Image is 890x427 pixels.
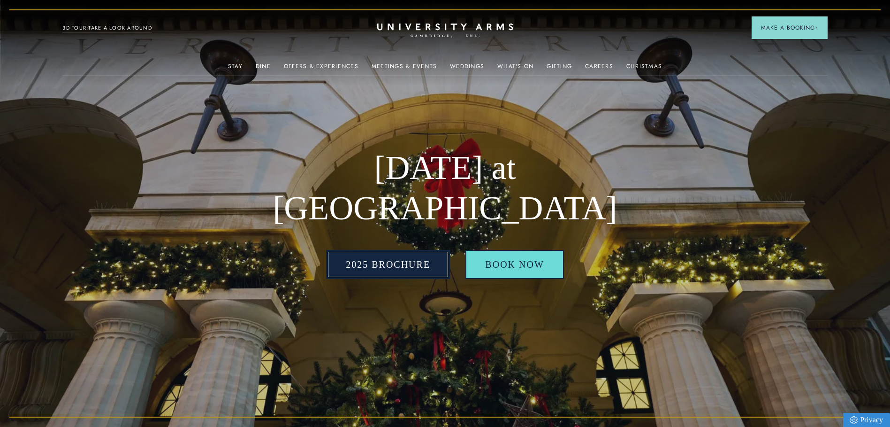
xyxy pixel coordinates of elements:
[62,24,152,32] a: 3D TOUR:TAKE A LOOK AROUND
[850,416,858,424] img: Privacy
[752,16,828,39] button: Make a BookingArrow icon
[256,63,271,75] a: Dine
[372,63,437,75] a: Meetings & Events
[585,63,613,75] a: Careers
[497,63,533,75] a: What's On
[326,250,450,279] a: 2025 BROCHURE
[465,250,563,279] a: BOOK NOW
[258,148,633,228] h1: [DATE] at [GEOGRAPHIC_DATA]
[450,63,484,75] a: Weddings
[284,63,358,75] a: Offers & Experiences
[626,63,662,75] a: Christmas
[228,63,243,75] a: Stay
[843,413,890,427] a: Privacy
[547,63,572,75] a: Gifting
[815,26,818,30] img: Arrow icon
[761,23,818,32] span: Make a Booking
[377,23,513,38] a: Home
